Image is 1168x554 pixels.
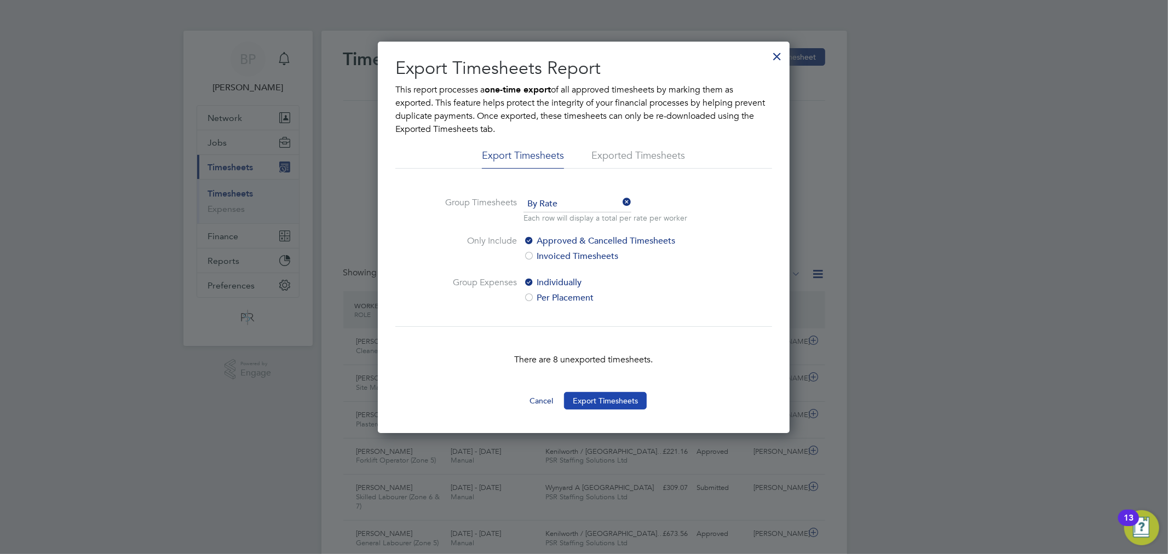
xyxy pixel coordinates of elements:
[523,250,707,263] label: Invoiced Timesheets
[523,196,631,212] span: By Rate
[523,291,707,304] label: Per Placement
[523,212,687,223] p: Each row will display a total per rate per worker
[1124,510,1159,545] button: Open Resource Center, 13 new notifications
[523,276,707,289] label: Individually
[1124,518,1134,532] div: 13
[395,57,772,80] h2: Export Timesheets Report
[485,84,551,95] b: one-time export
[395,83,772,136] p: This report processes a of all approved timesheets by marking them as exported. This feature help...
[523,234,707,247] label: Approved & Cancelled Timesheets
[591,149,685,169] li: Exported Timesheets
[435,276,517,304] label: Group Expenses
[564,392,647,409] button: Export Timesheets
[395,353,772,366] p: There are 8 unexported timesheets.
[435,234,517,263] label: Only Include
[435,196,517,221] label: Group Timesheets
[482,149,564,169] li: Export Timesheets
[521,392,562,409] button: Cancel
